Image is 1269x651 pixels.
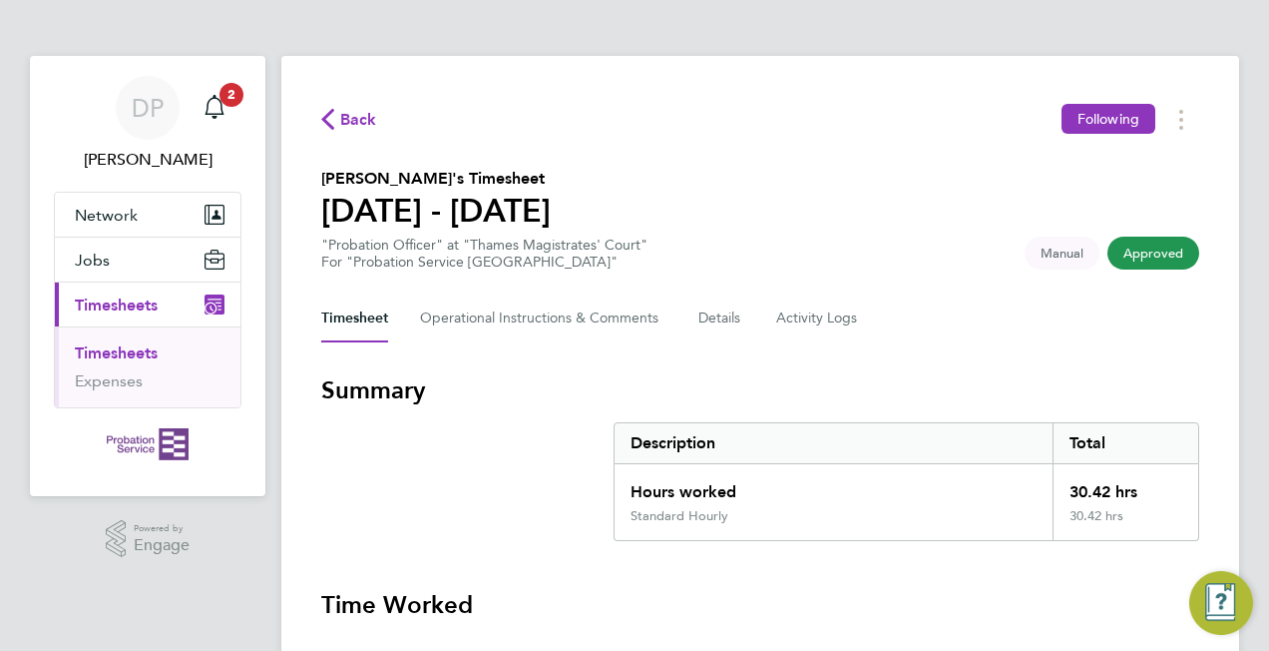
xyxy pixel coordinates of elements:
[219,83,243,107] span: 2
[75,296,158,315] span: Timesheets
[321,167,551,191] h2: [PERSON_NAME]'s Timesheet
[106,520,191,558] a: Powered byEngage
[1077,110,1139,128] span: Following
[195,76,234,140] a: 2
[776,295,860,342] button: Activity Logs
[75,371,143,390] a: Expenses
[54,76,241,172] a: DP[PERSON_NAME]
[614,422,1199,541] div: Summary
[55,326,240,407] div: Timesheets
[321,374,1199,406] h3: Summary
[30,56,265,496] nav: Main navigation
[1107,237,1199,270] span: This timesheet has been approved.
[1061,104,1155,134] button: Following
[107,428,188,460] img: probationservice-logo-retina.png
[134,537,190,554] span: Engage
[55,238,240,282] button: Jobs
[340,108,377,132] span: Back
[321,237,647,271] div: "Probation Officer" at "Thames Magistrates' Court"
[132,95,164,121] span: DP
[698,295,744,342] button: Details
[321,254,647,271] div: For "Probation Service [GEOGRAPHIC_DATA]"
[1053,508,1198,540] div: 30.42 hrs
[134,520,190,537] span: Powered by
[54,148,241,172] span: Daniel Paul
[1053,464,1198,508] div: 30.42 hrs
[321,295,388,342] button: Timesheet
[321,191,551,231] h1: [DATE] - [DATE]
[1025,237,1099,270] span: This timesheet was manually created.
[75,343,158,362] a: Timesheets
[1163,104,1199,135] button: Timesheets Menu
[55,283,240,326] button: Timesheets
[321,589,1199,621] h3: Time Worked
[1189,571,1253,635] button: Engage Resource Center
[420,295,666,342] button: Operational Instructions & Comments
[1053,423,1198,463] div: Total
[75,251,110,270] span: Jobs
[615,464,1053,508] div: Hours worked
[54,428,241,460] a: Go to home page
[75,206,138,225] span: Network
[631,508,728,524] div: Standard Hourly
[615,423,1053,463] div: Description
[321,107,377,132] button: Back
[55,193,240,237] button: Network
